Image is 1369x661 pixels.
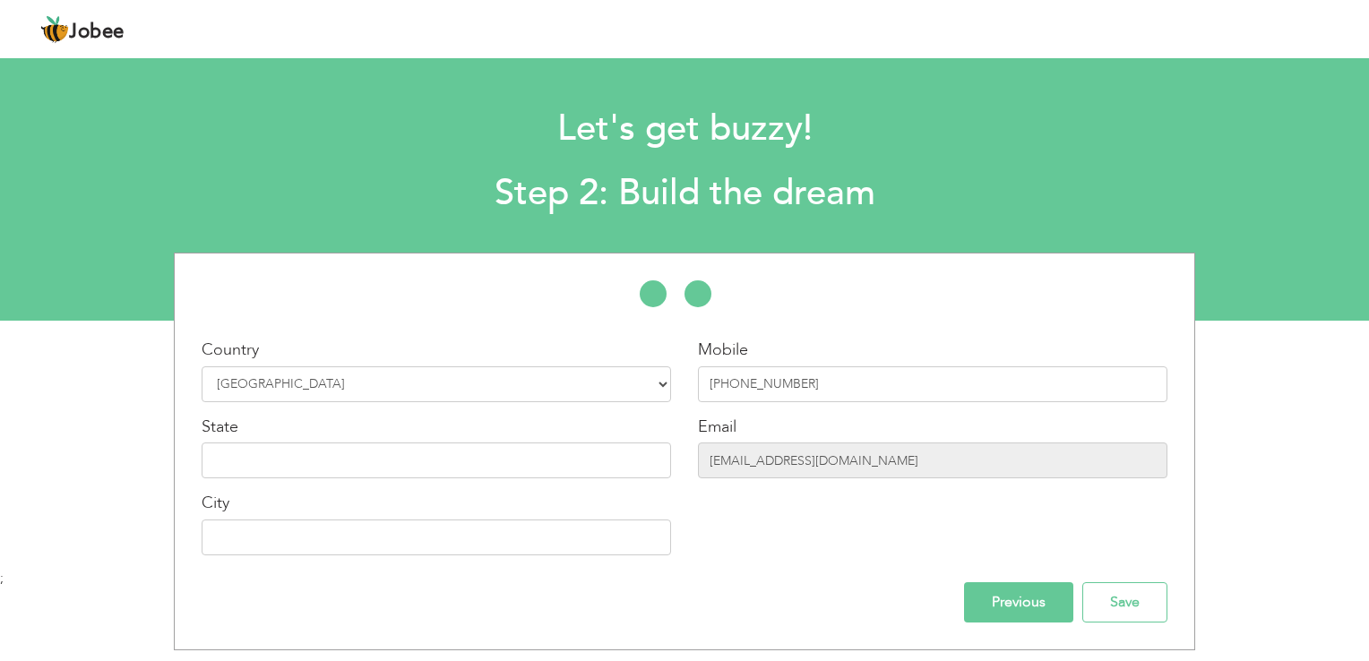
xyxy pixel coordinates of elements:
h2: Step 2: Build the dream [185,170,1184,217]
label: Mobile [698,339,748,362]
label: City [202,492,229,515]
label: Email [698,416,736,439]
label: Country [202,339,259,362]
img: jobee.io [40,15,69,44]
label: State [202,416,238,439]
input: Previous [964,582,1073,622]
input: Save [1082,582,1167,622]
h1: Let's get buzzy! [185,106,1184,152]
span: Jobee [69,22,125,42]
